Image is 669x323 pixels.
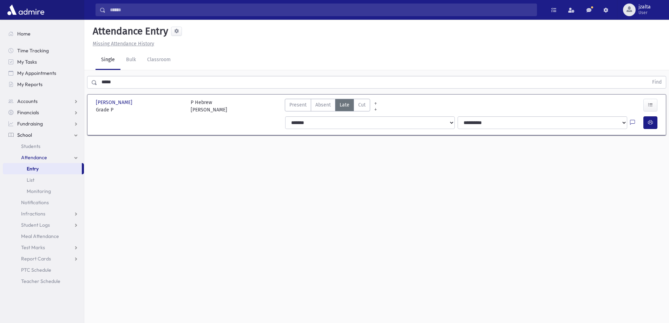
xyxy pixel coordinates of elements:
[27,188,51,194] span: Monitoring
[21,256,51,262] span: Report Cards
[21,199,49,206] span: Notifications
[340,101,349,109] span: Late
[17,81,42,88] span: My Reports
[285,99,370,114] div: AttTypes
[27,166,39,172] span: Entry
[106,4,537,16] input: Search
[142,50,176,70] a: Classroom
[90,25,168,37] h5: Attendance Entry
[21,222,50,228] span: Student Logs
[27,177,34,183] span: List
[17,121,43,127] span: Fundraising
[3,28,84,39] a: Home
[3,152,84,163] a: Attendance
[3,264,84,276] a: PTC Schedule
[3,96,84,107] a: Accounts
[21,233,59,239] span: Meal Attendance
[21,143,40,149] span: Students
[96,99,134,106] span: [PERSON_NAME]
[93,41,154,47] u: Missing Attendance History
[3,174,84,186] a: List
[17,98,38,104] span: Accounts
[3,141,84,152] a: Students
[3,45,84,56] a: Time Tracking
[358,101,366,109] span: Cut
[3,208,84,219] a: Infractions
[638,4,651,10] span: jzalta
[3,242,84,253] a: Test Marks
[21,278,60,284] span: Teacher Schedule
[6,3,46,17] img: AdmirePro
[315,101,331,109] span: Absent
[21,244,45,251] span: Test Marks
[17,59,37,65] span: My Tasks
[90,41,154,47] a: Missing Attendance History
[3,186,84,197] a: Monitoring
[3,118,84,129] a: Fundraising
[191,99,227,114] div: P Hebrew [PERSON_NAME]
[3,67,84,79] a: My Appointments
[120,50,142,70] a: Bulk
[3,107,84,118] a: Financials
[17,109,39,116] span: Financials
[3,56,84,67] a: My Tasks
[21,154,47,161] span: Attendance
[3,163,82,174] a: Entry
[17,47,49,54] span: Time Tracking
[638,10,651,15] span: User
[3,276,84,287] a: Teacher Schedule
[17,132,32,138] span: School
[289,101,307,109] span: Present
[21,267,51,273] span: PTC Schedule
[3,79,84,90] a: My Reports
[21,211,45,217] span: Infractions
[17,31,31,37] span: Home
[3,197,84,208] a: Notifications
[96,106,184,114] span: Grade P
[648,76,666,88] button: Find
[3,129,84,141] a: School
[3,253,84,264] a: Report Cards
[17,70,56,76] span: My Appointments
[3,219,84,231] a: Student Logs
[3,231,84,242] a: Meal Attendance
[96,50,120,70] a: Single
